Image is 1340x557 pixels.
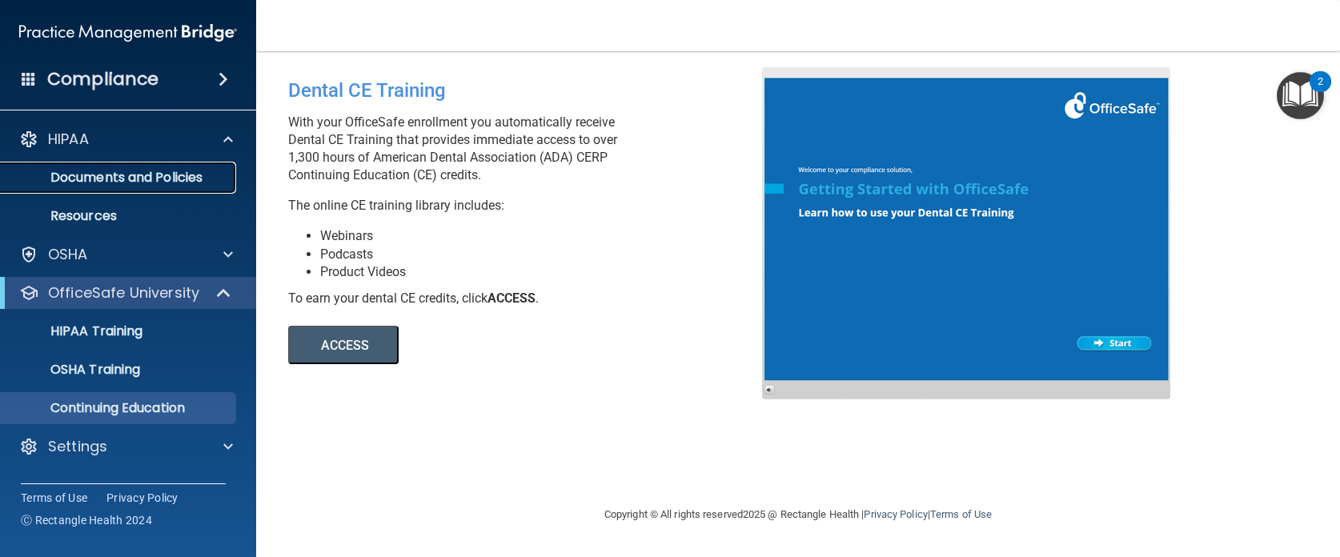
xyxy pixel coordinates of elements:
[48,130,89,149] p: HIPAA
[864,508,927,520] a: Privacy Policy
[1063,443,1321,507] iframe: Drift Widget Chat Controller
[47,68,158,90] h4: Compliance
[288,340,726,352] a: ACCESS
[288,290,774,307] div: To earn your dental CE credits, click .
[19,130,233,149] a: HIPAA
[48,245,88,264] p: OSHA
[19,245,233,264] a: OSHA
[10,362,140,378] p: OSHA Training
[106,490,179,506] a: Privacy Policy
[288,197,774,214] p: The online CE training library includes:
[320,227,774,245] li: Webinars
[19,17,237,49] img: PMB logo
[10,170,229,186] p: Documents and Policies
[48,437,107,456] p: Settings
[288,326,399,364] button: ACCESS
[21,512,152,528] span: Ⓒ Rectangle Health 2024
[930,508,992,520] a: Terms of Use
[19,437,233,456] a: Settings
[21,490,87,506] a: Terms of Use
[48,283,199,303] p: OfficeSafe University
[288,114,774,184] p: With your OfficeSafe enrollment you automatically receive Dental CE Training that provides immedi...
[1277,72,1324,119] button: Open Resource Center, 2 new notifications
[506,489,1090,540] div: Copyright © All rights reserved 2025 @ Rectangle Health | |
[10,208,229,224] p: Resources
[1318,82,1323,102] div: 2
[10,400,229,416] p: Continuing Education
[288,67,774,114] div: Dental CE Training
[19,283,232,303] a: OfficeSafe University
[487,291,536,306] b: ACCESS
[320,263,774,281] li: Product Videos
[10,323,142,339] p: HIPAA Training
[320,246,774,263] li: Podcasts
